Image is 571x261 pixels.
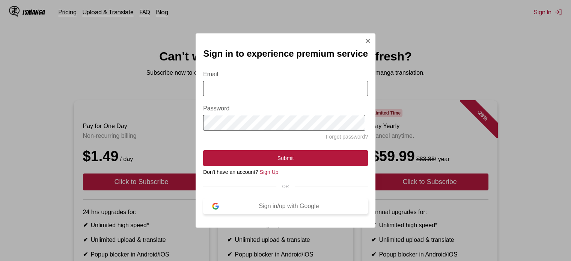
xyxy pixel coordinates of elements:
[365,38,371,44] img: Close
[203,71,368,78] label: Email
[212,203,219,210] img: google-logo
[326,134,368,140] a: Forgot password?
[196,33,375,228] div: Sign In Modal
[203,105,368,112] label: Password
[203,150,368,166] button: Submit
[219,203,359,210] div: Sign in/up with Google
[203,48,368,59] h2: Sign in to experience premium service
[203,184,368,189] div: OR
[203,198,368,214] button: Sign in/up with Google
[203,169,368,175] div: Don't have an account?
[260,169,279,175] a: Sign Up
